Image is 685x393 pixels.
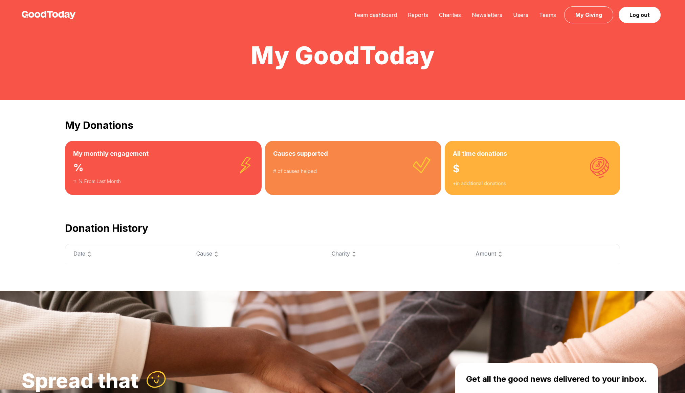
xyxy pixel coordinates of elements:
a: Users [508,12,534,18]
h3: Get all the good news delivered to your inbox. [466,374,647,385]
a: Log out [619,7,661,23]
a: Charities [434,12,466,18]
div: Cause [196,249,316,258]
img: GoodToday [22,11,76,19]
a: Team dashboard [348,12,402,18]
div: Date [73,249,180,258]
div: + in additional donations [453,180,612,187]
h3: My monthly engagement [73,149,253,158]
a: Teams [534,12,561,18]
h3: Causes supported [273,149,433,158]
a: Reports [402,12,434,18]
div: % [73,158,253,178]
h3: All time donations [453,149,612,158]
div: Amount [476,249,612,258]
h2: Donation History [65,222,620,234]
a: Newsletters [466,12,508,18]
div: # of causes helped [273,168,433,175]
a: My Giving [564,6,613,23]
div: $ [453,158,612,180]
img: :) [145,369,168,390]
h2: My Donations [65,119,620,131]
div: % From Last Month [73,178,253,185]
div: Charity [332,249,459,258]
